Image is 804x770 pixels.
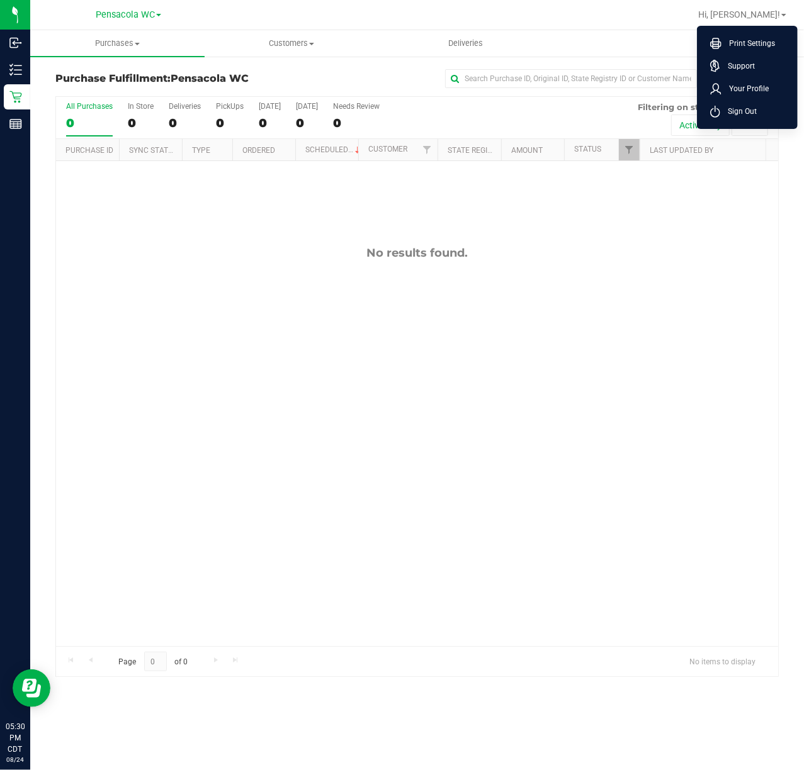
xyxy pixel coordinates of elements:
span: Support [720,60,755,72]
p: 08/24 [6,755,25,764]
div: Deliveries [169,102,201,111]
a: Ordered [242,146,275,155]
inline-svg: Inbound [9,36,22,49]
li: Sign Out [700,100,795,123]
a: Customer [368,145,407,153]
div: 0 [169,116,201,130]
div: [DATE] [296,102,318,111]
span: Purchases [30,38,205,49]
button: Active only [671,114,730,136]
h3: Purchase Fulfillment: [55,73,297,84]
a: Scheduled [305,145,363,154]
span: Your Profile [722,82,769,95]
span: Customers [205,38,378,49]
a: Deliveries [378,30,553,57]
span: Sign Out [720,105,757,118]
a: Purchase ID [65,146,113,155]
input: Search Purchase ID, Original ID, State Registry ID or Customer Name... [445,69,697,88]
span: Deliveries [431,38,500,49]
a: Status [574,145,601,153]
div: 0 [259,116,281,130]
span: Hi, [PERSON_NAME]! [698,9,780,20]
iframe: Resource center [13,669,50,707]
div: 0 [66,116,113,130]
a: Filter [619,139,640,160]
a: Last Updated By [650,146,713,155]
p: 05:30 PM CDT [6,721,25,755]
inline-svg: Retail [9,91,22,103]
a: Support [710,60,790,72]
span: No items to display [679,652,766,671]
span: Page of 0 [108,652,198,671]
div: In Store [128,102,154,111]
div: 0 [216,116,244,130]
inline-svg: Reports [9,118,22,130]
a: Amount [511,146,543,155]
div: [DATE] [259,102,281,111]
a: Filter [417,139,438,160]
span: Pensacola WC [171,72,249,84]
span: Print Settings [722,37,775,50]
span: Pensacola WC [96,9,155,20]
span: Filtering on status: [638,102,720,112]
a: Type [192,146,210,155]
a: Customers [205,30,379,57]
a: Sync Status [129,146,178,155]
div: No results found. [56,246,778,260]
div: 0 [296,116,318,130]
div: All Purchases [66,102,113,111]
a: Purchases [30,30,205,57]
div: 0 [333,116,380,130]
div: Needs Review [333,102,380,111]
a: State Registry ID [448,146,514,155]
inline-svg: Inventory [9,64,22,76]
div: PickUps [216,102,244,111]
div: 0 [128,116,154,130]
